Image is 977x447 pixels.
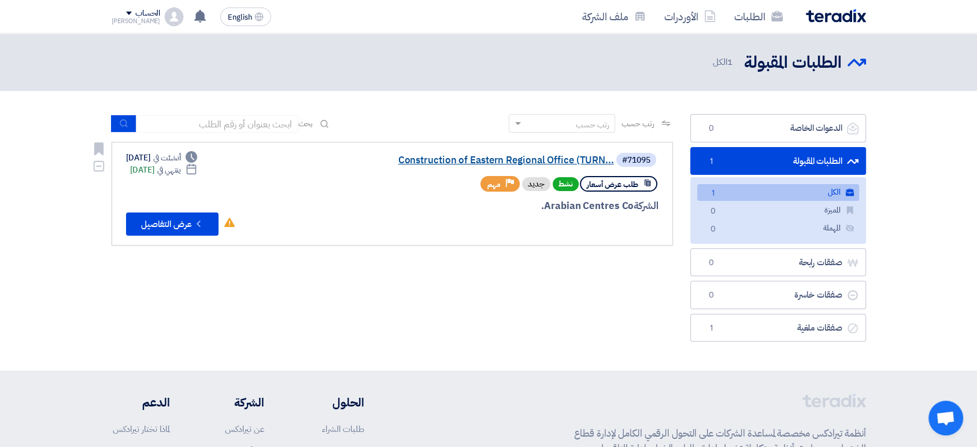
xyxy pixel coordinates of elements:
span: 1 [727,56,732,68]
li: الحلول [299,394,364,411]
button: English [220,8,271,26]
span: بحث [298,118,313,130]
a: المميزة [697,202,859,219]
span: 0 [705,290,719,301]
div: [DATE] [126,152,198,164]
a: Construction of Eastern Regional Office (TURN... [383,155,614,166]
a: الكل [697,184,859,201]
li: الدعم [112,394,170,411]
a: Open chat [928,401,963,435]
div: [PERSON_NAME] [112,18,161,24]
a: الطلبات [725,3,792,30]
div: رتب حسب [575,119,609,131]
span: 0 [706,206,720,218]
a: الأوردرات [655,3,725,30]
span: 0 [705,123,719,134]
div: #71095 [622,156,650,164]
a: صفقات رابحة0 [690,248,866,277]
a: الطلبات المقبولة1 [690,147,866,175]
span: 1 [706,188,720,200]
a: لماذا تختار تيرادكس [113,423,170,435]
span: رتب حسب [621,118,654,130]
div: جديد [522,177,550,191]
span: English [228,13,252,21]
span: الكل [713,56,735,69]
span: 0 [705,257,719,269]
div: الحساب [135,9,160,19]
div: [DATE] [130,164,198,176]
a: طلبات الشراء [322,423,364,435]
h2: الطلبات المقبولة [744,52,842,74]
span: نشط [553,177,579,191]
input: ابحث بعنوان أو رقم الطلب [136,115,298,133]
a: صفقات ملغية1 [690,314,866,342]
span: ينتهي في [157,164,181,176]
span: طلب عرض أسعار [587,179,638,190]
span: 1 [705,156,719,167]
span: 1 [705,323,719,334]
button: عرض التفاصيل [126,212,219,236]
span: أنشئت في [153,152,181,164]
a: ملف الشركة [573,3,655,30]
div: Arabian Centres Co. [380,199,658,214]
span: الشركة [634,199,658,213]
span: مهم [487,179,501,190]
a: الدعوات الخاصة0 [690,114,866,142]
img: profile_test.png [165,8,183,26]
li: الشركة [204,394,264,411]
a: عن تيرادكس [225,423,264,435]
span: 0 [706,223,720,236]
a: صفقات خاسرة0 [690,281,866,309]
a: المهملة [697,220,859,237]
img: Teradix logo [806,9,866,23]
